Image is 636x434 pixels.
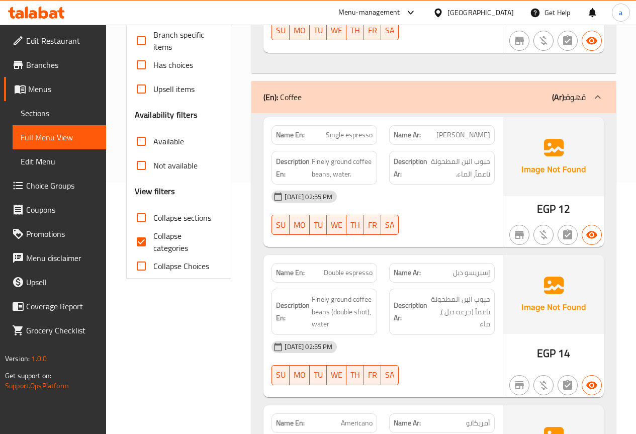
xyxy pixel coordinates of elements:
[31,352,47,365] span: 1.0.0
[429,155,490,180] span: حبوب البن المطحونة ناعماً، الماء.
[385,218,395,232] span: SA
[368,368,377,382] span: FR
[4,173,106,198] a: Choice Groups
[13,149,106,173] a: Edit Menu
[153,159,198,171] span: Not available
[324,268,373,278] span: Double espresso
[338,7,400,19] div: Menu-management
[381,215,399,235] button: SA
[153,230,215,254] span: Collapse categories
[263,91,302,103] p: Coffee
[26,180,98,192] span: Choice Groups
[135,186,175,197] h3: View filters
[394,418,421,428] strong: Name Ar:
[153,260,209,272] span: Collapse Choices
[533,31,554,51] button: Purchased item
[537,343,556,363] span: EGP
[327,20,346,40] button: WE
[582,375,602,395] button: Available
[4,53,106,77] a: Branches
[294,368,306,382] span: MO
[294,218,306,232] span: MO
[314,218,323,232] span: TU
[4,270,106,294] a: Upsell
[558,199,570,219] span: 12
[436,130,490,140] span: [PERSON_NAME]
[271,20,290,40] button: SU
[21,107,98,119] span: Sections
[4,77,106,101] a: Menus
[394,268,421,278] strong: Name Ar:
[331,368,342,382] span: WE
[251,81,616,113] div: (En): Coffee(Ar):قهوة
[13,125,106,149] a: Full Menu View
[509,225,529,245] button: Not branch specific item
[327,215,346,235] button: WE
[276,155,310,180] strong: Description En:
[619,7,622,18] span: a
[346,20,364,40] button: TH
[466,418,490,428] span: أمريكانو
[394,299,427,324] strong: Description Ar:
[276,23,286,38] span: SU
[4,29,106,53] a: Edit Restaurant
[310,20,327,40] button: TU
[314,23,323,38] span: TU
[26,228,98,240] span: Promotions
[26,252,98,264] span: Menu disclaimer
[552,91,586,103] p: قهوة
[350,218,360,232] span: TH
[558,375,578,395] button: Not has choices
[276,268,305,278] strong: Name En:
[346,365,364,385] button: TH
[582,225,602,245] button: Available
[26,300,98,312] span: Coverage Report
[368,218,377,232] span: FR
[276,299,310,324] strong: Description En:
[503,255,604,333] img: Ae5nvW7+0k+MAAAAAElFTkSuQmCC
[346,215,364,235] button: TH
[4,294,106,318] a: Coverage Report
[4,318,106,342] a: Grocery Checklist
[533,225,554,245] button: Purchased item
[271,215,290,235] button: SU
[558,343,570,363] span: 14
[385,23,395,38] span: SA
[385,368,395,382] span: SA
[13,101,106,125] a: Sections
[429,293,490,330] span: حبوب البن المطحونة ناعماً (جرعة دبل )، ماء
[312,155,373,180] span: Finely ground coffee beans, water.
[582,31,602,51] button: Available
[153,212,211,224] span: Collapse sections
[364,215,381,235] button: FR
[26,204,98,216] span: Coupons
[310,215,327,235] button: TU
[281,192,336,202] span: [DATE] 02:55 PM
[537,199,556,219] span: EGP
[276,218,286,232] span: SU
[341,418,373,428] span: Americano
[381,365,399,385] button: SA
[327,365,346,385] button: WE
[26,59,98,71] span: Branches
[533,375,554,395] button: Purchased item
[509,31,529,51] button: Not branch specific item
[364,20,381,40] button: FR
[294,23,306,38] span: MO
[4,246,106,270] a: Menu disclaimer
[276,368,286,382] span: SU
[350,368,360,382] span: TH
[26,35,98,47] span: Edit Restaurant
[558,31,578,51] button: Not has choices
[552,90,566,105] b: (Ar):
[4,198,106,222] a: Coupons
[26,324,98,336] span: Grocery Checklist
[290,215,310,235] button: MO
[281,342,336,352] span: [DATE] 02:55 PM
[5,352,30,365] span: Version:
[350,23,360,38] span: TH
[447,7,514,18] div: [GEOGRAPHIC_DATA]
[153,83,195,95] span: Upsell items
[364,365,381,385] button: FR
[368,23,377,38] span: FR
